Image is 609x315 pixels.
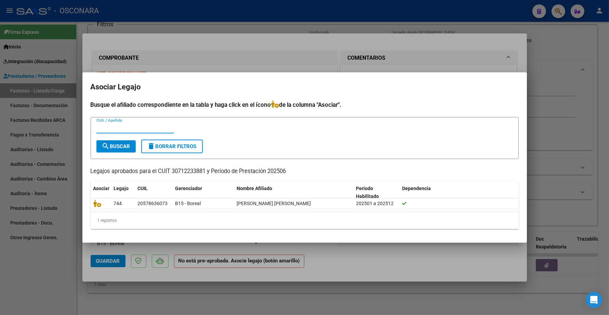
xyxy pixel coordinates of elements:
span: Asociar [93,186,110,191]
span: Dependencia [402,186,431,191]
button: Borrar Filtros [141,140,203,153]
span: Buscar [102,143,130,149]
span: B15 - Boreal [175,201,201,206]
button: Buscar [96,140,136,153]
div: 202501 a 202512 [356,200,397,207]
datatable-header-cell: Nombre Afiliado [234,181,354,204]
div: 1 registros [91,212,519,229]
mat-icon: search [102,142,110,150]
datatable-header-cell: Dependencia [399,181,519,204]
span: Legajo [114,186,129,191]
span: Gerenciador [175,186,202,191]
datatable-header-cell: Gerenciador [173,181,234,204]
span: SUAREZ LAUTARO MAXIMILIANO [237,201,311,206]
div: Open Intercom Messenger [586,292,602,308]
span: Nombre Afiliado [237,186,273,191]
datatable-header-cell: Asociar [91,181,111,204]
span: CUIL [138,186,148,191]
datatable-header-cell: CUIL [135,181,173,204]
div: 20578636073 [138,200,168,207]
span: 744 [114,201,122,206]
datatable-header-cell: Periodo Habilitado [353,181,399,204]
mat-icon: delete [147,142,156,150]
datatable-header-cell: Legajo [111,181,135,204]
p: Legajos aprobados para el CUIT 30712233881 y Período de Prestación 202506 [91,167,519,176]
h2: Asociar Legajo [91,81,519,94]
span: Periodo Habilitado [356,186,379,199]
span: Borrar Filtros [147,143,197,149]
h4: Busque el afiliado correspondiente en la tabla y haga click en el ícono de la columna "Asociar". [91,100,519,109]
